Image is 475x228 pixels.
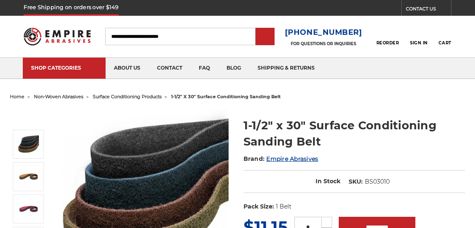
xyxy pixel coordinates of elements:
dt: Pack Size: [244,202,274,211]
a: contact [149,58,190,79]
span: Reorder [376,40,399,46]
a: home [10,94,24,99]
span: 1-1/2" x 30" surface conditioning sanding belt [171,94,281,99]
a: Empire Abrasives [266,155,318,163]
a: non-woven abrasives [34,94,83,99]
span: In Stock [316,177,340,185]
img: 1.5"x30" Surface Conditioning Sanding Belts [18,134,39,155]
span: Brand: [244,155,265,163]
a: surface conditioning products [93,94,162,99]
dd: 1 Belt [276,202,292,211]
a: about us [106,58,149,79]
dd: BS03010 [365,177,390,186]
a: CONTACT US [406,4,451,16]
div: SHOP CATEGORIES [31,65,97,71]
a: Reorder [376,27,399,45]
a: Cart [439,27,451,46]
a: shipping & returns [249,58,323,79]
a: [PHONE_NUMBER] [285,27,362,39]
button: Previous [19,112,39,130]
a: blog [218,58,249,79]
p: FOR QUESTIONS OR INQUIRIES [285,41,362,46]
h1: 1-1/2" x 30" Surface Conditioning Sanding Belt [244,117,465,150]
dt: SKU: [349,177,363,186]
span: Cart [439,40,451,46]
img: Empire Abrasives [24,23,91,49]
img: 1-1/2" x 30" Red Surface Conditioning Belt [18,199,39,219]
input: Submit [257,29,273,45]
span: Sign In [410,40,428,46]
img: 1-1/2" x 30" Tan Surface Conditioning Belt [18,166,39,187]
a: faq [190,58,218,79]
